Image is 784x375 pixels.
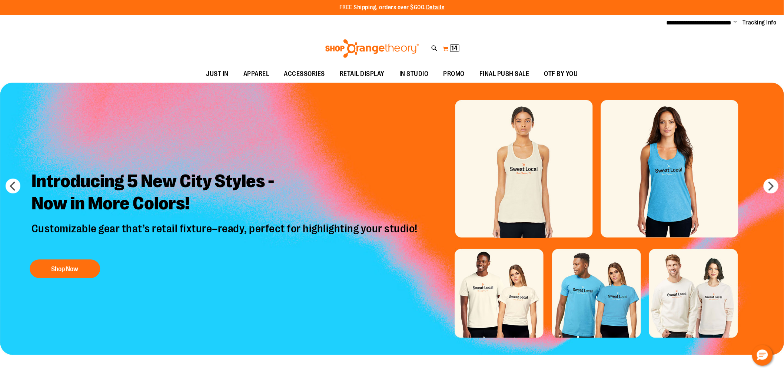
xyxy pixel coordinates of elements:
[452,44,458,52] span: 14
[472,66,537,83] a: FINAL PUSH SALE
[734,19,737,26] button: Account menu
[236,66,277,83] a: APPAREL
[243,66,269,82] span: APPAREL
[537,66,585,83] a: OTF BY YOU
[436,66,472,83] a: PROMO
[764,179,778,193] button: next
[392,66,436,83] a: IN STUDIO
[30,260,100,278] button: Shop Now
[479,66,529,82] span: FINAL PUSH SALE
[544,66,578,82] span: OTF BY YOU
[26,165,425,222] h2: Introducing 5 New City Styles - Now in More Colors!
[399,66,429,82] span: IN STUDIO
[6,179,20,193] button: prev
[339,3,445,12] p: FREE Shipping, orders over $600.
[340,66,385,82] span: RETAIL DISPLAY
[332,66,392,83] a: RETAIL DISPLAY
[324,39,420,58] img: Shop Orangetheory
[284,66,325,82] span: ACCESSORIES
[752,345,773,366] button: Hello, have a question? Let’s chat.
[743,19,777,27] a: Tracking Info
[444,66,465,82] span: PROMO
[426,4,445,11] a: Details
[26,165,425,282] a: Introducing 5 New City Styles -Now in More Colors! Customizable gear that’s retail fixture–ready,...
[277,66,333,83] a: ACCESSORIES
[206,66,229,82] span: JUST IN
[26,222,425,252] p: Customizable gear that’s retail fixture–ready, perfect for highlighting your studio!
[199,66,236,83] a: JUST IN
